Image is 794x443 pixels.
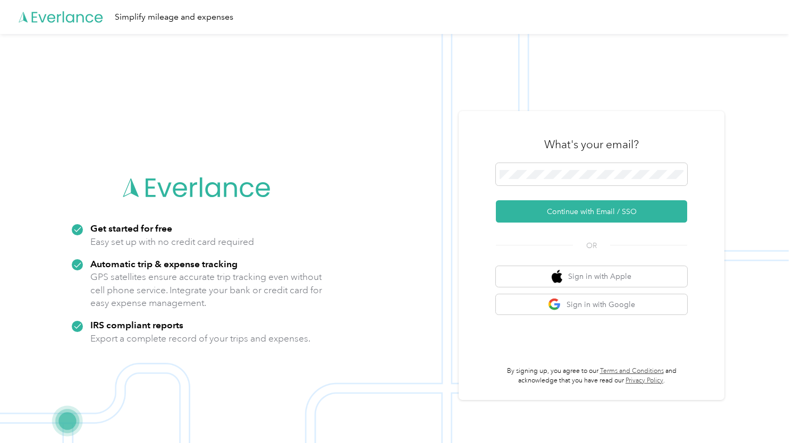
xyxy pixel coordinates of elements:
img: google logo [548,298,561,311]
a: Terms and Conditions [600,367,664,375]
p: GPS satellites ensure accurate trip tracking even without cell phone service. Integrate your bank... [90,270,323,310]
button: Continue with Email / SSO [496,200,687,223]
div: Simplify mileage and expenses [115,11,233,24]
h3: What's your email? [544,137,639,152]
strong: IRS compliant reports [90,319,183,330]
a: Privacy Policy [626,377,663,385]
span: OR [573,240,610,251]
img: apple logo [552,270,562,283]
button: apple logoSign in with Apple [496,266,687,287]
p: Export a complete record of your trips and expenses. [90,332,310,345]
strong: Automatic trip & expense tracking [90,258,238,269]
p: By signing up, you agree to our and acknowledge that you have read our . [496,367,687,385]
iframe: Everlance-gr Chat Button Frame [734,384,794,443]
p: Easy set up with no credit card required [90,235,254,249]
strong: Get started for free [90,223,172,234]
button: google logoSign in with Google [496,294,687,315]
